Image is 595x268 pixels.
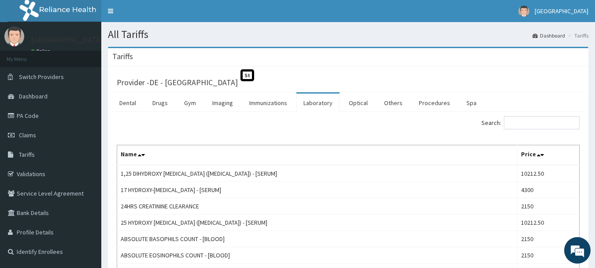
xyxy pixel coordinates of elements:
td: 25 HYDROXY [MEDICAL_DATA] ([MEDICAL_DATA]) - [SERUM] [117,215,517,231]
a: Procedures [412,94,457,112]
a: Laboratory [296,94,340,112]
td: 10212.50 [517,215,579,231]
td: 17 HYDROXY-[MEDICAL_DATA] - [SERUM] [117,182,517,198]
a: Dental [112,94,143,112]
h3: Tariffs [112,53,133,60]
td: 2150 [517,198,579,215]
td: 24HRS CREATININE CLEARANCE [117,198,517,215]
input: Search: [504,116,580,129]
li: Tariffs [566,32,588,39]
img: User Image [518,6,529,17]
td: 4300 [517,182,579,198]
h3: Provider - DE - [GEOGRAPHIC_DATA] [117,79,238,87]
a: Dashboard [532,32,565,39]
td: 10212.50 [517,165,579,182]
span: Dashboard [19,92,48,100]
textarea: Type your message and hit 'Enter' [4,176,168,207]
td: 2150 [517,231,579,247]
span: We're online! [51,79,122,168]
label: Search: [481,116,580,129]
td: 2150 [517,247,579,264]
span: [GEOGRAPHIC_DATA] [535,7,588,15]
th: Price [517,145,579,166]
div: Minimize live chat window [144,4,166,26]
h1: All Tariffs [108,29,588,40]
td: ABSOLUTE BASOPHILS COUNT - [BLOOD] [117,231,517,247]
td: 1,25 DIHYDROXY [MEDICAL_DATA] ([MEDICAL_DATA]) - [SERUM] [117,165,517,182]
a: Online [31,48,52,54]
td: ABSOLUTE EOSINOPHILS COUNT - [BLOOD] [117,247,517,264]
span: Switch Providers [19,73,64,81]
span: Tariffs [19,151,35,159]
span: St [240,69,254,81]
div: Chat with us now [46,49,148,61]
a: Immunizations [242,94,294,112]
img: User Image [4,26,24,46]
span: Claims [19,131,36,139]
a: Optical [342,94,375,112]
th: Name [117,145,517,166]
p: [GEOGRAPHIC_DATA] [31,36,103,44]
a: Imaging [205,94,240,112]
a: Spa [459,94,484,112]
img: d_794563401_company_1708531726252_794563401 [16,44,36,66]
a: Gym [177,94,203,112]
a: Drugs [145,94,175,112]
a: Others [377,94,410,112]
